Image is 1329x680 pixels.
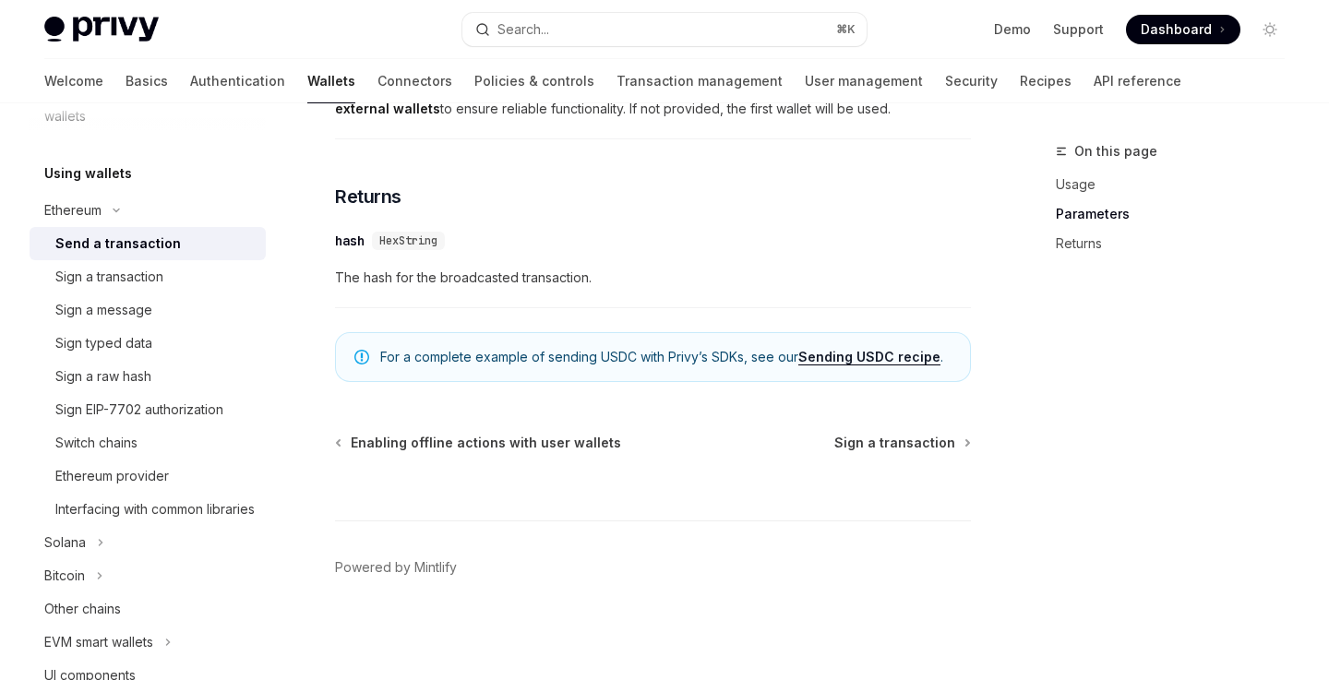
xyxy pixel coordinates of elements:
[126,59,168,103] a: Basics
[30,493,266,526] a: Interfacing with common libraries
[497,18,549,41] div: Search...
[617,59,783,103] a: Transaction management
[474,59,594,103] a: Policies & controls
[55,365,151,388] div: Sign a raw hash
[30,360,266,393] a: Sign a raw hash
[55,299,152,321] div: Sign a message
[30,227,266,260] a: Send a transaction
[30,327,266,360] a: Sign typed data
[55,432,138,454] div: Switch chains
[44,631,153,653] div: EVM smart wallets
[335,232,365,250] div: hash
[351,434,621,452] span: Enabling offline actions with user wallets
[798,349,940,365] a: Sending USDC recipe
[1056,229,1299,258] a: Returns
[945,59,998,103] a: Security
[30,293,266,327] a: Sign a message
[30,459,266,493] a: Ethereum provider
[190,59,285,103] a: Authentication
[994,20,1031,39] a: Demo
[1056,170,1299,199] a: Usage
[44,59,103,103] a: Welcome
[335,267,971,289] span: The hash for the broadcasted transaction.
[30,260,266,293] a: Sign a transaction
[377,59,452,103] a: Connectors
[834,434,955,452] span: Sign a transaction
[1255,15,1285,44] button: Toggle dark mode
[30,426,266,459] a: Switch chains
[1074,140,1157,162] span: On this page
[380,348,952,366] span: For a complete example of sending USDC with Privy’s SDKs, see our .
[354,350,369,364] svg: Note
[462,13,866,46] button: Search...⌘K
[44,565,85,587] div: Bitcoin
[379,233,437,248] span: HexString
[30,393,266,426] a: Sign EIP-7702 authorization
[1126,15,1240,44] a: Dashboard
[55,465,169,487] div: Ethereum provider
[1020,59,1072,103] a: Recipes
[44,531,86,554] div: Solana
[55,332,152,354] div: Sign typed data
[307,59,355,103] a: Wallets
[55,266,163,288] div: Sign a transaction
[1094,59,1181,103] a: API reference
[30,592,266,626] a: Other chains
[1141,20,1212,39] span: Dashboard
[805,59,923,103] a: User management
[55,498,255,520] div: Interfacing with common libraries
[44,17,159,42] img: light logo
[1056,199,1299,229] a: Parameters
[44,162,132,185] h5: Using wallets
[834,434,969,452] a: Sign a transaction
[335,558,457,577] a: Powered by Mintlify
[55,233,181,255] div: Send a transaction
[335,184,401,209] span: Returns
[55,399,223,421] div: Sign EIP-7702 authorization
[337,434,621,452] a: Enabling offline actions with user wallets
[44,598,121,620] div: Other chains
[1053,20,1104,39] a: Support
[44,199,102,221] div: Ethereum
[836,22,856,37] span: ⌘ K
